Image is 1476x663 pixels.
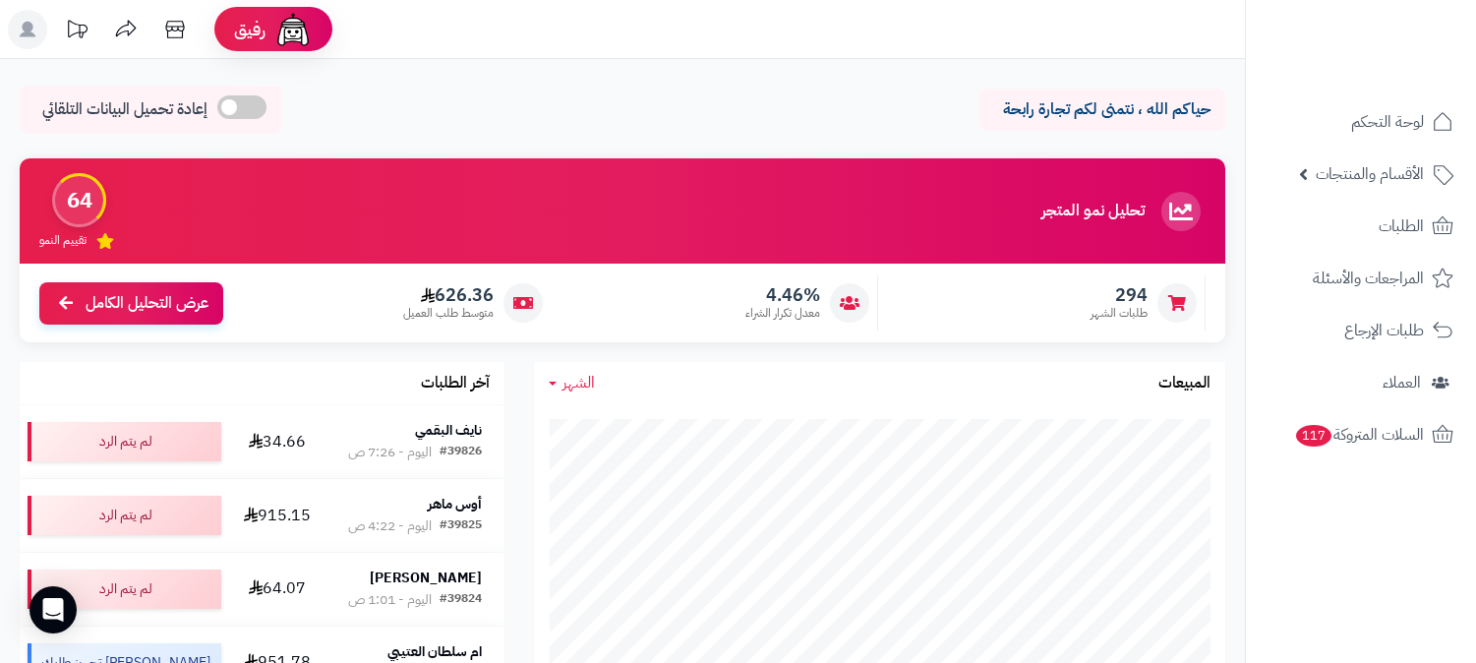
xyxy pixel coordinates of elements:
[1351,108,1424,136] span: لوحة التحكم
[421,375,490,392] h3: آخر الطلبات
[39,282,223,325] a: عرض التحليل الكامل
[745,284,820,306] span: 4.46%
[1316,160,1424,188] span: الأقسام والمنتجات
[1313,265,1424,292] span: المراجعات والأسئلة
[1258,255,1464,302] a: المراجعات والأسئلة
[1258,203,1464,250] a: الطلبات
[1158,375,1210,392] h3: المبيعات
[28,570,221,609] div: لم يتم الرد
[562,371,595,394] span: الشهر
[745,305,820,322] span: معدل تكرار الشراء
[994,98,1210,121] p: حياكم الله ، نتمنى لكم تجارة رابحة
[1258,98,1464,146] a: لوحة التحكم
[370,568,482,588] strong: [PERSON_NAME]
[415,420,482,441] strong: نايف البقمي
[52,10,101,54] a: تحديثات المنصة
[42,98,207,121] span: إعادة تحميل البيانات التلقائي
[403,305,494,322] span: متوسط طلب العميل
[348,590,432,610] div: اليوم - 1:01 ص
[229,405,325,478] td: 34.66
[1344,317,1424,344] span: طلبات الإرجاع
[1294,421,1424,449] span: السلات المتروكة
[273,10,313,49] img: ai-face.png
[30,586,77,633] div: Open Intercom Messenger
[1295,424,1333,448] span: 117
[1258,359,1464,406] a: العملاء
[1383,369,1421,396] span: العملاء
[440,516,482,536] div: #39825
[28,422,221,461] div: لم يتم الرد
[86,292,208,315] span: عرض التحليل الكامل
[387,641,482,662] strong: ام سلطان العتيبي
[1379,212,1424,240] span: الطلبات
[229,553,325,626] td: 64.07
[1342,29,1457,70] img: logo-2.png
[1258,307,1464,354] a: طلبات الإرجاع
[549,372,595,394] a: الشهر
[440,443,482,462] div: #39826
[28,496,221,535] div: لم يتم الرد
[229,479,325,552] td: 915.15
[1091,284,1148,306] span: 294
[403,284,494,306] span: 626.36
[348,516,432,536] div: اليوم - 4:22 ص
[1041,203,1145,220] h3: تحليل نمو المتجر
[1258,411,1464,458] a: السلات المتروكة117
[1091,305,1148,322] span: طلبات الشهر
[348,443,432,462] div: اليوم - 7:26 ص
[39,232,87,249] span: تقييم النمو
[428,494,482,514] strong: أوس ماهر
[440,590,482,610] div: #39824
[234,18,266,41] span: رفيق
